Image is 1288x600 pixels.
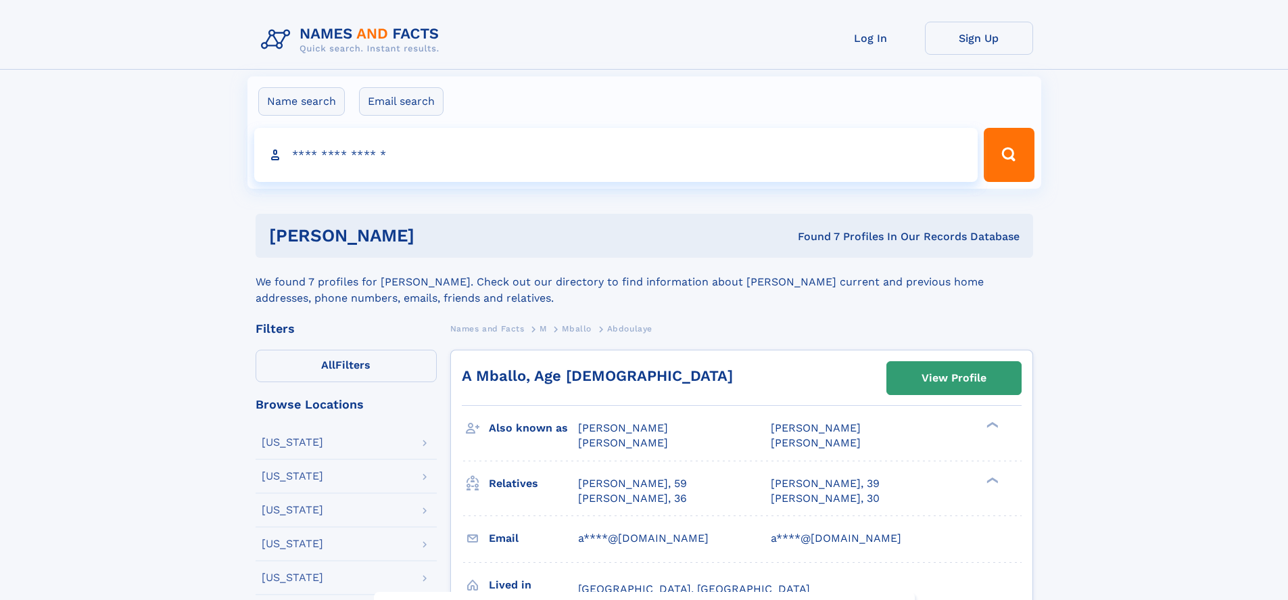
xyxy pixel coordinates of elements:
[983,476,999,484] div: ❯
[925,22,1033,55] a: Sign Up
[562,320,592,337] a: Mballo
[256,323,437,335] div: Filters
[262,471,323,482] div: [US_STATE]
[489,472,578,495] h3: Relatives
[578,582,810,595] span: [GEOGRAPHIC_DATA], [GEOGRAPHIC_DATA]
[540,324,547,333] span: M
[258,87,345,116] label: Name search
[262,538,323,549] div: [US_STATE]
[489,527,578,550] h3: Email
[540,320,547,337] a: M
[887,362,1021,394] a: View Profile
[262,505,323,515] div: [US_STATE]
[771,436,861,449] span: [PERSON_NAME]
[771,421,861,434] span: [PERSON_NAME]
[256,22,450,58] img: Logo Names and Facts
[450,320,525,337] a: Names and Facts
[462,367,733,384] a: A Mballo, Age [DEMOGRAPHIC_DATA]
[262,437,323,448] div: [US_STATE]
[922,363,986,394] div: View Profile
[262,572,323,583] div: [US_STATE]
[606,229,1020,244] div: Found 7 Profiles In Our Records Database
[321,359,335,371] span: All
[984,128,1034,182] button: Search Button
[578,491,687,506] a: [PERSON_NAME], 36
[359,87,444,116] label: Email search
[771,491,880,506] a: [PERSON_NAME], 30
[578,436,668,449] span: [PERSON_NAME]
[578,421,668,434] span: [PERSON_NAME]
[817,22,925,55] a: Log In
[562,324,592,333] span: Mballo
[256,350,437,382] label: Filters
[269,227,606,244] h1: [PERSON_NAME]
[254,128,978,182] input: search input
[607,324,652,333] span: Abdoulaye
[489,417,578,440] h3: Also known as
[256,398,437,411] div: Browse Locations
[256,258,1033,306] div: We found 7 profiles for [PERSON_NAME]. Check out our directory to find information about [PERSON_...
[578,476,687,491] a: [PERSON_NAME], 59
[771,476,880,491] a: [PERSON_NAME], 39
[489,574,578,597] h3: Lived in
[983,421,999,430] div: ❯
